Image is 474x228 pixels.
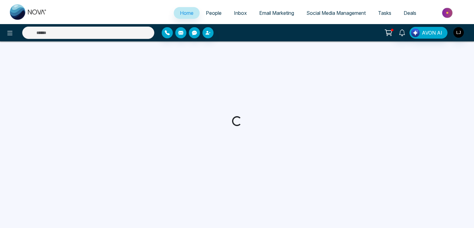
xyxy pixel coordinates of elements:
[10,4,47,20] img: Nova CRM Logo
[422,29,442,36] span: AVON AI
[426,6,470,20] img: Market-place.gif
[410,27,447,39] button: AVON AI
[206,10,222,16] span: People
[411,28,420,37] img: Lead Flow
[253,7,300,19] a: Email Marketing
[180,10,193,16] span: Home
[306,10,366,16] span: Social Media Management
[404,10,416,16] span: Deals
[372,7,397,19] a: Tasks
[378,10,391,16] span: Tasks
[228,7,253,19] a: Inbox
[200,7,228,19] a: People
[397,7,422,19] a: Deals
[259,10,294,16] span: Email Marketing
[174,7,200,19] a: Home
[453,27,464,38] img: User Avatar
[234,10,247,16] span: Inbox
[300,7,372,19] a: Social Media Management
